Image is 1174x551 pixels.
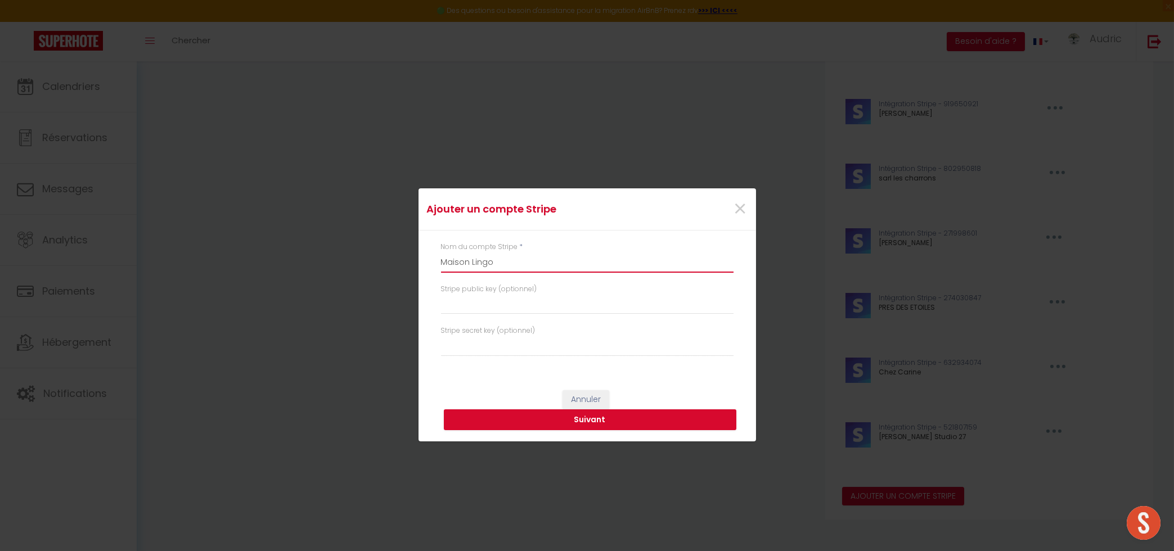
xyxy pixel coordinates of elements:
label: Stripe secret key (optionnel) [441,326,536,336]
h4: Ajouter un compte Stripe [427,201,636,217]
label: Nom du compte Stripe [441,242,518,252]
div: Ouvrir le chat [1127,506,1160,540]
button: Suivant [444,409,736,431]
label: Stripe public key (optionnel) [441,284,537,295]
button: Close [734,197,748,222]
span: × [734,192,748,226]
button: Annuler [563,390,609,409]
